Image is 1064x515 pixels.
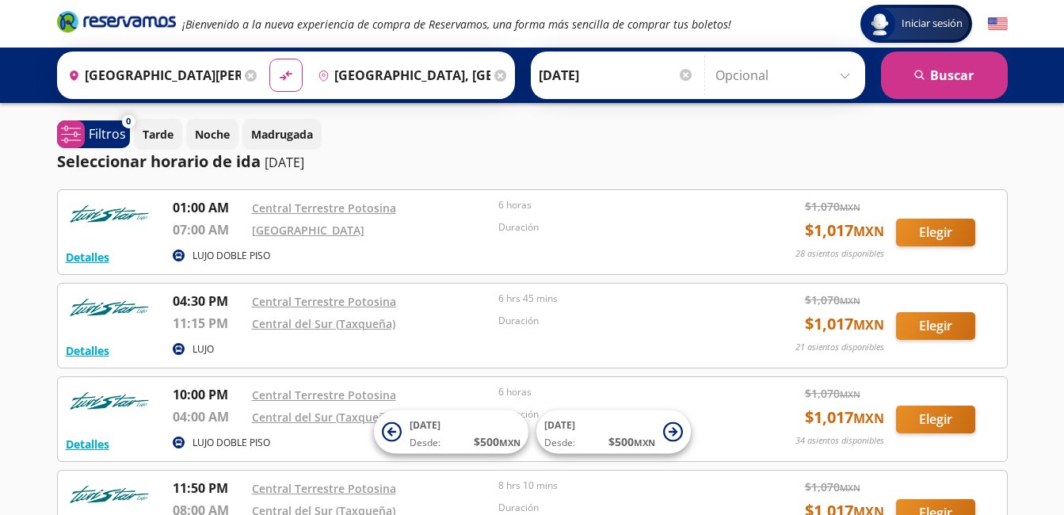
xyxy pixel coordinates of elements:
[66,198,153,230] img: RESERVAMOS
[66,436,109,452] button: Detalles
[805,219,884,242] span: $ 1,017
[66,292,153,323] img: RESERVAMOS
[853,316,884,334] small: MXN
[311,55,490,95] input: Buscar Destino
[498,385,738,399] p: 6 horas
[66,479,153,510] img: RESERVAMOS
[895,16,969,32] span: Iniciar sesión
[544,418,575,432] span: [DATE]
[805,292,860,308] span: $ 1,070
[805,479,860,495] span: $ 1,070
[173,220,244,239] p: 07:00 AM
[853,410,884,427] small: MXN
[498,314,738,328] p: Duración
[544,436,575,450] span: Desde:
[896,219,975,246] button: Elegir
[896,312,975,340] button: Elegir
[715,55,857,95] input: Opcional
[896,406,975,433] button: Elegir
[498,220,738,235] p: Duración
[173,479,244,498] p: 11:50 PM
[498,198,738,212] p: 6 horas
[498,292,738,306] p: 6 hrs 45 mins
[840,201,860,213] small: MXN
[193,249,270,263] p: LUJO DOBLE PISO
[252,410,395,425] a: Central del Sur (Taxqueña)
[126,115,131,128] span: 0
[634,437,655,448] small: MXN
[536,410,691,454] button: [DATE]Desde:$500MXN
[66,342,109,359] button: Detalles
[62,55,241,95] input: Buscar Origen
[795,247,884,261] p: 28 asientos disponibles
[498,479,738,493] p: 8 hrs 10 mins
[988,14,1008,34] button: English
[805,198,860,215] span: $ 1,070
[173,385,244,404] p: 10:00 PM
[193,436,270,450] p: LUJO DOBLE PISO
[173,314,244,333] p: 11:15 PM
[265,153,304,172] p: [DATE]
[410,436,440,450] span: Desde:
[805,312,884,336] span: $ 1,017
[173,292,244,311] p: 04:30 PM
[143,126,174,143] p: Tarde
[840,482,860,494] small: MXN
[186,119,238,150] button: Noche
[57,150,261,174] p: Seleccionar horario de ida
[66,385,153,417] img: RESERVAMOS
[252,387,396,402] a: Central Terrestre Potosina
[242,119,322,150] button: Madrugada
[182,17,731,32] em: ¡Bienvenido a la nueva experiencia de compra de Reservamos, una forma más sencilla de comprar tus...
[57,10,176,33] i: Brand Logo
[853,223,884,240] small: MXN
[805,385,860,402] span: $ 1,070
[252,481,396,496] a: Central Terrestre Potosina
[252,200,396,216] a: Central Terrestre Potosina
[193,342,214,357] p: LUJO
[173,407,244,426] p: 04:00 AM
[252,294,396,309] a: Central Terrestre Potosina
[195,126,230,143] p: Noche
[89,124,126,143] p: Filtros
[840,388,860,400] small: MXN
[474,433,521,450] span: $ 500
[66,249,109,265] button: Detalles
[57,10,176,38] a: Brand Logo
[498,407,738,422] p: Duración
[134,119,182,150] button: Tarde
[498,501,738,515] p: Duración
[881,51,1008,99] button: Buscar
[251,126,313,143] p: Madrugada
[840,295,860,307] small: MXN
[374,410,528,454] button: [DATE]Desde:$500MXN
[252,316,395,331] a: Central del Sur (Taxqueña)
[410,418,440,432] span: [DATE]
[252,223,364,238] a: [GEOGRAPHIC_DATA]
[795,341,884,354] p: 21 asientos disponibles
[173,198,244,217] p: 01:00 AM
[539,55,694,95] input: Elegir Fecha
[795,434,884,448] p: 34 asientos disponibles
[499,437,521,448] small: MXN
[57,120,130,148] button: 0Filtros
[608,433,655,450] span: $ 500
[805,406,884,429] span: $ 1,017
